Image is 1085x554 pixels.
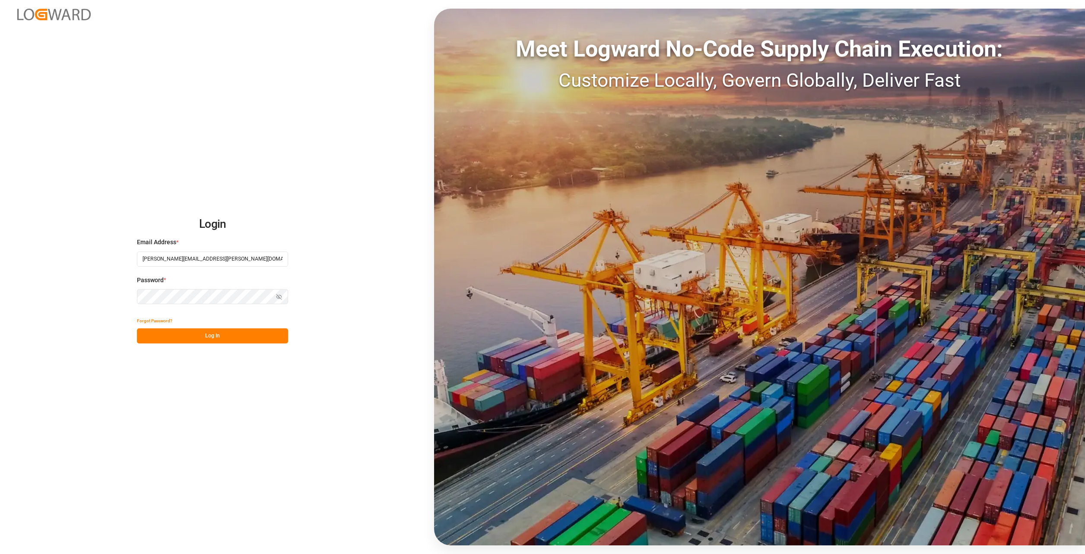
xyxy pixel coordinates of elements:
div: Meet Logward No-Code Supply Chain Execution: [434,32,1085,66]
span: Email Address [137,238,176,247]
img: Logward_new_orange.png [17,9,91,20]
h2: Login [137,211,288,238]
div: Customize Locally, Govern Globally, Deliver Fast [434,66,1085,94]
span: Password [137,276,164,285]
button: Forgot Password? [137,313,172,328]
input: Enter your email [137,252,288,267]
button: Log In [137,328,288,343]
